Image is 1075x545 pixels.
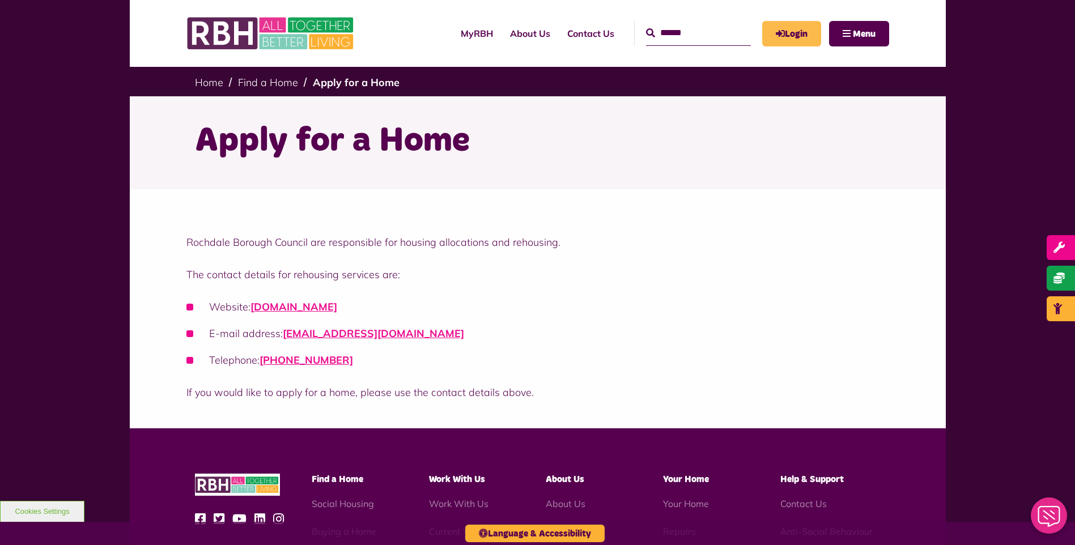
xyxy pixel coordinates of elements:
[312,475,363,484] span: Find a Home
[429,475,485,484] span: Work With Us
[283,327,464,340] a: [EMAIL_ADDRESS][DOMAIN_NAME]
[186,267,889,282] p: The contact details for rehousing services are:
[186,326,889,341] li: E-mail address:
[465,525,605,542] button: Language & Accessibility
[780,498,827,509] a: Contact Us
[559,18,623,49] a: Contact Us
[250,300,337,313] a: [DOMAIN_NAME]
[313,76,400,89] a: Apply for a Home
[186,352,889,368] li: Telephone:
[312,498,374,509] a: Social Housing - open in a new tab
[452,18,502,49] a: MyRBH
[429,498,488,509] a: Work With Us
[663,498,709,509] a: Your Home
[829,21,889,46] button: Navigation
[195,474,280,496] img: RBH
[853,29,876,39] span: Menu
[1024,494,1075,545] iframe: Netcall Web Assistant for live chat
[780,475,844,484] span: Help & Support
[195,76,223,89] a: Home
[186,385,889,400] p: If you would like to apply for a home, please use the contact details above.
[186,235,889,250] p: Rochdale Borough Council are responsible for housing allocations and rehousing.
[238,76,298,89] a: Find a Home
[186,11,356,56] img: RBH
[195,119,881,163] h1: Apply for a Home
[502,18,559,49] a: About Us
[646,21,751,45] input: Search
[186,299,889,314] li: Website:
[546,498,585,509] a: About Us
[663,475,709,484] span: Your Home
[762,21,821,46] a: MyRBH
[546,475,584,484] span: About Us
[260,354,353,367] a: call 0300 303 8874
